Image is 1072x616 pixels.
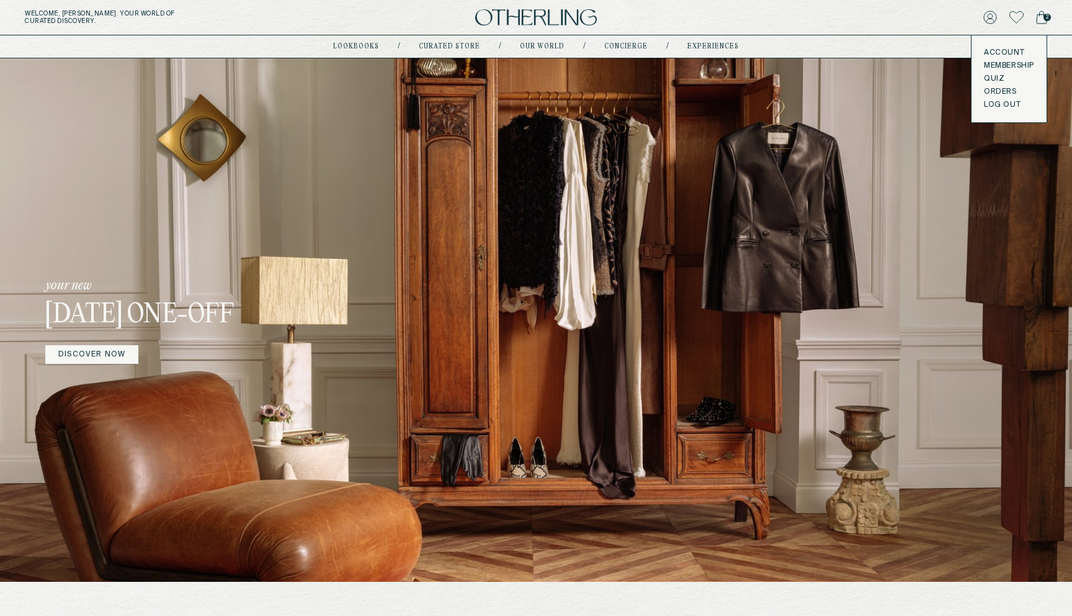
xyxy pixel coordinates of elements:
div: / [666,42,669,52]
button: LOG OUT [984,100,1021,110]
img: logo [475,9,597,26]
a: Orders [984,87,1034,97]
p: your new [45,277,374,294]
a: DISCOVER NOW [45,345,138,364]
a: concierge [604,43,648,50]
a: Membership [984,61,1034,71]
a: 2 [1036,9,1047,26]
a: Curated store [419,43,480,50]
a: Our world [520,43,565,50]
a: Quiz [984,74,1034,84]
a: Account [984,48,1034,58]
h3: [DATE] One-off [45,299,374,332]
span: 2 [1043,14,1051,21]
div: / [499,42,501,52]
h5: Welcome, [PERSON_NAME] . Your world of curated discovery. [25,10,331,25]
div: / [583,42,586,52]
a: experiences [687,43,739,50]
div: / [398,42,400,52]
a: lookbooks [333,43,379,50]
